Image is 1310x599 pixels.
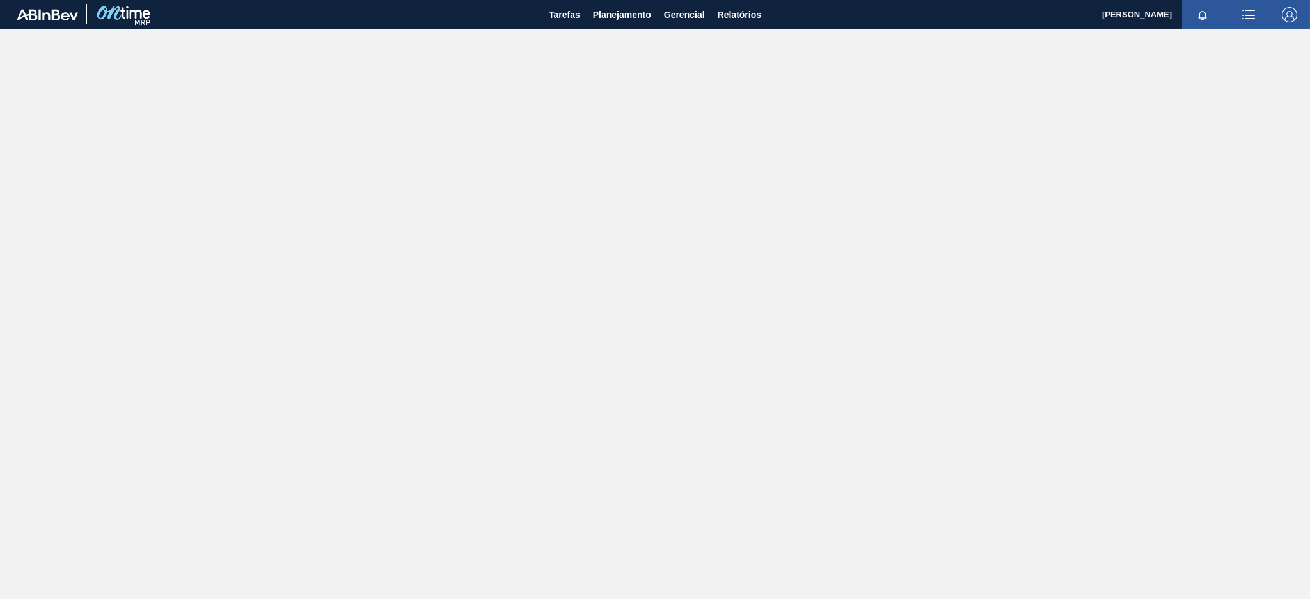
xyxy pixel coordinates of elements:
span: Gerencial [664,7,705,22]
span: Relatórios [718,7,761,22]
span: Planejamento [593,7,651,22]
img: TNhmsLtSVTkK8tSr43FrP2fwEKptu5GPRR3wAAAABJRU5ErkJggg== [17,9,78,20]
button: Notificações [1182,6,1223,24]
img: userActions [1241,7,1256,22]
img: Logout [1282,7,1297,22]
span: Tarefas [549,7,580,22]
